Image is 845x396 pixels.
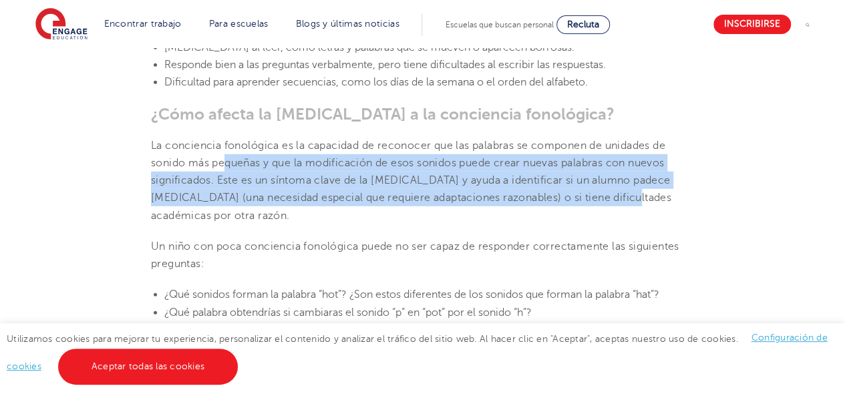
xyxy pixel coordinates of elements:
a: Aceptar todas las cookies [58,349,238,385]
font: Inscribirse [724,19,780,29]
font: La conciencia fonológica es la capacidad de reconocer que las palabras se componen de unidades de... [151,140,671,222]
font: ¿Cómo afecta la [MEDICAL_DATA] a la conciencia fonológica? [151,105,615,124]
img: Educación comprometida [35,8,88,41]
font: Un niño con poca conciencia fonológica puede no ser capaz de responder correctamente las siguient... [151,240,679,270]
a: Inscribirse [713,15,791,34]
font: ¿Qué sonidos forman la palabra “hot”? ¿Son estos diferentes de los sonidos que forman la palabra ... [164,288,659,301]
font: ¿Qué palabra obtendrías si cambiaras el sonido “p” en “pot” por el sonido “h”? [164,307,532,319]
a: Para escuelas [209,19,269,29]
font: Dificultad para aprender secuencias, como los días de la semana o el orden del alfabeto. [164,76,588,88]
a: Blogs y últimas noticias [296,19,399,29]
font: Responde bien a las preguntas verbalmente, pero tiene dificultades al escribir las respuestas. [164,59,606,71]
font: Escuelas que buscan personal [446,20,554,29]
font: Recluta [567,19,599,29]
font: [MEDICAL_DATA] al leer, como letras y palabras que se mueven o aparecen borrosas. [164,41,574,53]
font: Utilizamos cookies para mejorar tu experiencia, personalizar el contenido y analizar el tráfico d... [7,333,738,343]
a: Recluta [556,15,610,34]
a: Encontrar trabajo [104,19,182,29]
font: Aceptar todas las cookies [92,361,204,371]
